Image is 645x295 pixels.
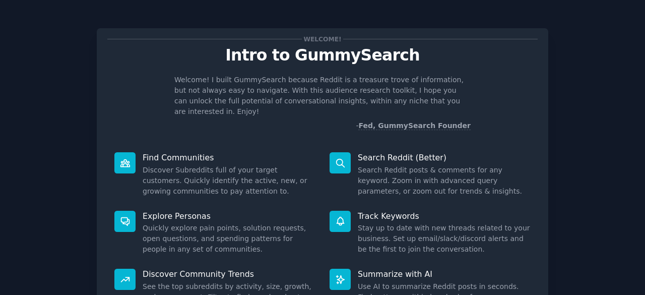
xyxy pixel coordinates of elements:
[358,211,531,221] p: Track Keywords
[358,122,471,130] a: Fed, GummySearch Founder
[358,165,531,197] dd: Search Reddit posts & comments for any keyword. Zoom in with advanced query parameters, or zoom o...
[143,269,315,279] p: Discover Community Trends
[358,152,531,163] p: Search Reddit (Better)
[174,75,471,117] p: Welcome! I built GummySearch because Reddit is a treasure trove of information, but not always ea...
[143,165,315,197] dd: Discover Subreddits full of your target customers. Quickly identify the active, new, or growing c...
[143,211,315,221] p: Explore Personas
[356,121,471,131] div: -
[358,223,531,255] dd: Stay up to date with new threads related to your business. Set up email/slack/discord alerts and ...
[302,34,343,44] span: Welcome!
[107,46,538,64] p: Intro to GummySearch
[143,152,315,163] p: Find Communities
[143,223,315,255] dd: Quickly explore pain points, solution requests, open questions, and spending patterns for people ...
[358,269,531,279] p: Summarize with AI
